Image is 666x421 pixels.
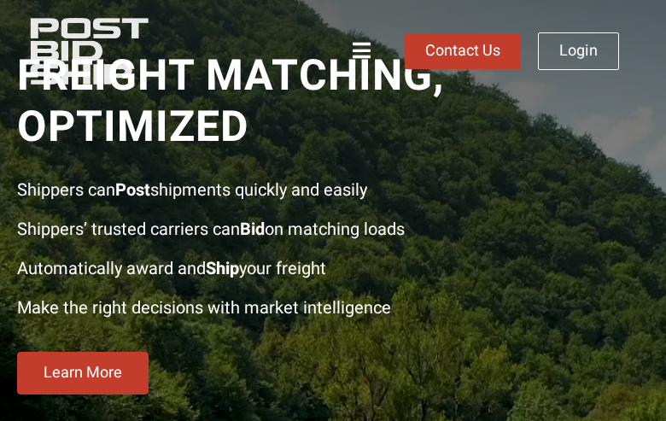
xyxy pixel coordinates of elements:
img: PostBidShip [30,18,216,85]
p: Shippers’ trusted carriers can on matching loads [17,217,564,243]
span: Login [559,44,598,59]
a: Login [538,32,619,70]
strong: Ship [206,256,239,281]
p: Automatically award and your freight [17,256,564,282]
span: Freight Matching, Optimized [17,51,564,154]
span: Contact Us [425,44,500,59]
p: Shippers can shipments quickly and easily [17,178,564,203]
strong: Bid [240,217,265,242]
a: Contact Us [405,33,521,69]
strong: Post [115,178,150,202]
a: Learn More [17,352,149,395]
p: Make the right decisions with market intelligence [17,295,564,321]
span: Learn More [44,365,122,381]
